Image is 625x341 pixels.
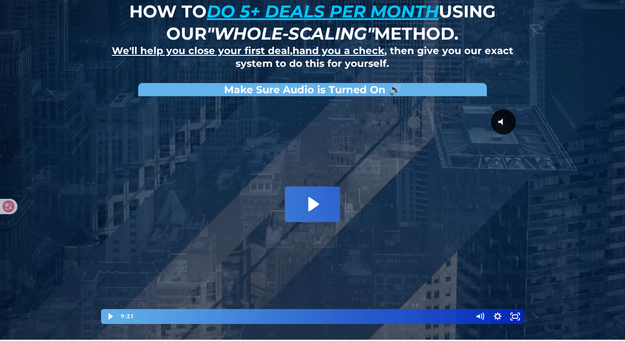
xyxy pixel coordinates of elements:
[224,83,401,96] strong: Make Sure Audio is Turned On 🔊
[293,45,384,57] u: hand you a check
[207,23,374,44] em: "whole-scaling"
[207,1,439,22] u: do 5+ deals per month
[112,45,290,57] u: We'll help you close your first deal
[129,1,496,44] strong: How to using our method.
[112,45,513,69] strong: , , then give you our exact system to do this for yourself.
